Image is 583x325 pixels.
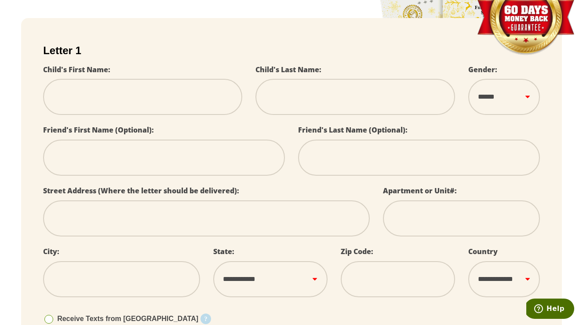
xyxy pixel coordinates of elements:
label: Gender: [468,65,497,74]
label: Friend's First Name (Optional): [43,125,154,135]
label: Friend's Last Name (Optional): [298,125,408,135]
label: Zip Code: [341,247,373,256]
label: State: [213,247,234,256]
h2: Letter 1 [43,44,540,57]
span: Receive Texts from [GEOGRAPHIC_DATA] [57,315,198,322]
label: Child's Last Name: [255,65,321,74]
label: Child's First Name: [43,65,110,74]
label: Apartment or Unit#: [383,186,457,196]
iframe: Opens a widget where you can find more information [526,299,574,321]
label: Street Address (Where the letter should be delivered): [43,186,239,196]
label: Country [468,247,498,256]
label: City: [43,247,59,256]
